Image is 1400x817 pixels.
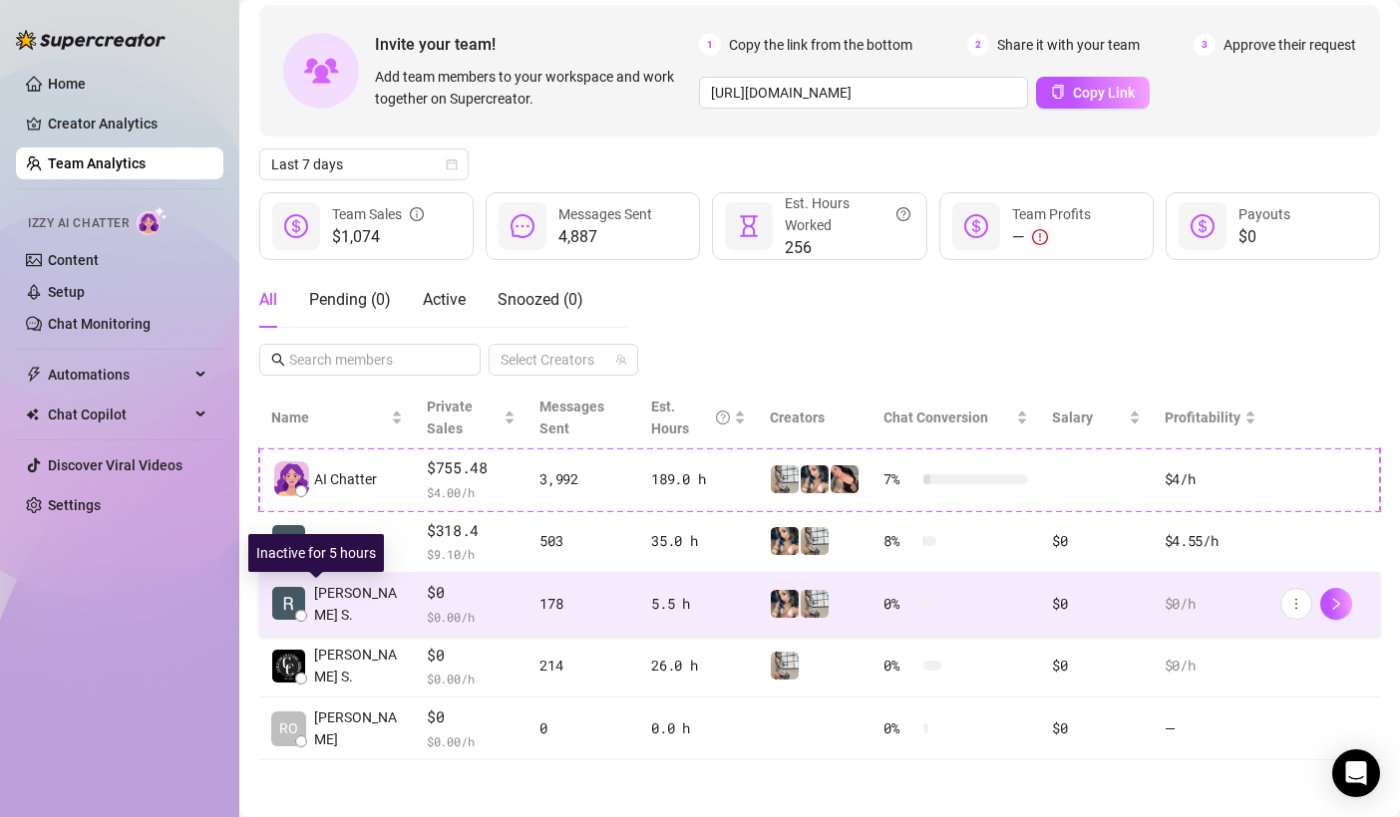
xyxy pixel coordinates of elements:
img: Elle [272,525,305,558]
img: Erika [801,527,829,555]
span: Messages Sent [539,399,604,436]
span: dollar-circle [1191,214,1215,238]
img: Dakota [771,527,799,555]
img: Bonnie [831,465,859,493]
span: info-circle [410,203,424,225]
div: $0 /h [1165,655,1256,677]
a: Chat Monitoring [48,316,151,332]
span: Chat Conversion [883,409,988,425]
span: $ 0.00 /h [427,607,516,627]
span: copy [1051,85,1065,99]
span: Copy the link from the bottom [729,34,912,56]
span: Invite your team! [375,32,699,57]
span: more [1289,597,1303,611]
div: $0 /h [1165,593,1256,615]
span: $ 9.10 /h [427,544,516,564]
span: Add team members to your workspace and work together on Supercreator. [375,66,691,110]
img: Landry St.patri… [272,650,305,682]
span: team [615,354,627,366]
img: Renz Sinfluence [272,587,305,620]
div: Est. Hours Worked [785,192,909,236]
div: $0 [1052,593,1140,615]
span: [PERSON_NAME] [314,706,403,750]
span: question-circle [716,396,730,439]
span: $755.48 [427,456,516,480]
button: Copy Link [1036,77,1150,109]
div: Pending ( 0 ) [309,288,391,312]
div: 26.0 h [651,655,746,677]
div: 189.0 h [651,468,746,490]
span: Copy Link [1073,85,1135,101]
div: Team Sales [332,203,424,225]
span: $0 [427,644,516,668]
span: Payouts [1238,206,1290,222]
div: 5.5 h [651,593,746,615]
img: logo-BBDzfeDw.svg [16,30,166,50]
span: 8 % [883,530,915,552]
td: — [1153,697,1268,760]
span: $0 [1238,225,1290,249]
a: Home [48,76,86,92]
span: Izzy AI Chatter [28,214,129,233]
span: Profitability [1165,409,1240,425]
span: 3 [1194,34,1216,56]
span: [PERSON_NAME] S. [314,644,403,687]
img: Erika [771,652,799,680]
span: Automations [48,359,189,391]
span: Last 7 days [271,149,457,179]
a: Settings [48,497,101,513]
a: Setup [48,284,85,300]
span: 4,887 [558,225,652,249]
div: 3,992 [539,468,627,490]
img: AI Chatter [137,206,168,235]
span: dollar-circle [964,214,988,238]
div: 214 [539,655,627,677]
div: 503 [539,530,627,552]
span: RO [279,717,298,739]
div: $0 [1052,717,1140,739]
span: 256 [785,236,909,260]
span: Salary [1052,409,1093,425]
div: $4.55 /h [1165,530,1256,552]
div: All [259,288,277,312]
span: dollar-circle [284,214,308,238]
span: question-circle [896,192,910,236]
span: Share it with your team [997,34,1140,56]
img: Chat Copilot [26,408,39,421]
span: Approve their request [1224,34,1356,56]
div: $4 /h [1165,468,1256,490]
span: 1 [699,34,721,56]
span: $1,074 [332,225,424,249]
img: Erika [801,590,829,618]
a: Team Analytics [48,155,146,171]
img: Erika [771,465,799,493]
span: $ 0.00 /h [427,731,516,751]
img: Dakota [771,590,799,618]
span: $0 [427,581,516,605]
a: Discover Viral Videos [48,457,182,473]
div: 0.0 h [651,717,746,739]
span: thunderbolt [26,367,42,383]
a: Content [48,252,99,268]
div: Est. Hours [651,396,730,439]
span: Name [271,407,387,428]
div: Inactive for 5 hours [248,534,384,572]
span: Elle [314,530,335,552]
span: 7 % [883,468,915,490]
span: 0 % [883,593,915,615]
span: hourglass [737,214,761,238]
span: [PERSON_NAME] S. [314,582,403,626]
div: 35.0 h [651,530,746,552]
img: Dakota [801,465,829,493]
div: 178 [539,593,627,615]
input: Search members [289,349,453,371]
span: search [271,353,285,367]
th: Name [259,388,415,448]
div: — [1012,225,1091,249]
span: $ 4.00 /h [427,482,516,502]
span: AI Chatter [314,468,377,490]
span: 2 [967,34,989,56]
span: calendar [446,158,458,170]
div: Open Intercom Messenger [1332,749,1380,797]
span: Team Profits [1012,206,1091,222]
